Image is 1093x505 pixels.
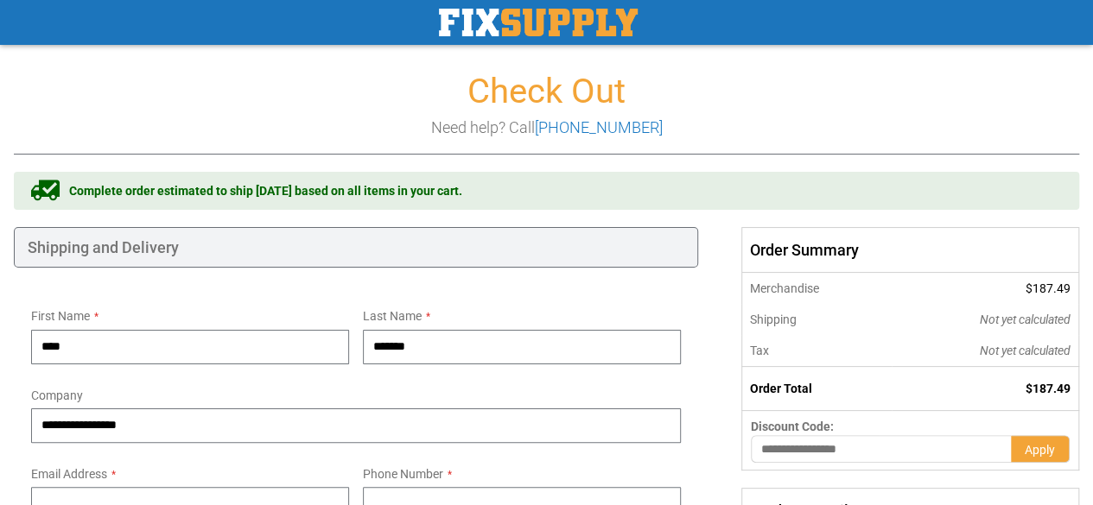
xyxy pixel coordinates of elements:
span: Email Address [31,467,107,481]
a: [PHONE_NUMBER] [535,118,663,136]
span: Last Name [363,309,422,323]
a: store logo [439,9,638,36]
strong: Order Total [750,382,812,395]
span: Apply [1025,443,1055,457]
h3: Need help? Call [14,119,1079,136]
th: Merchandise [742,273,892,304]
img: Fix Industrial Supply [439,9,638,36]
span: Phone Number [363,467,443,481]
span: First Name [31,309,90,323]
span: Complete order estimated to ship [DATE] based on all items in your cart. [69,182,462,199]
span: Not yet calculated [980,344,1071,357]
span: Company [31,388,83,402]
span: Order Summary [741,227,1079,274]
span: Not yet calculated [980,312,1071,326]
span: Discount Code: [751,420,834,433]
button: Apply [1011,435,1070,463]
th: Tax [742,335,892,367]
div: Shipping and Delivery [14,227,698,268]
span: $187.49 [1026,281,1071,295]
span: $187.49 [1026,382,1071,395]
span: Shipping [750,312,797,326]
h1: Check Out [14,73,1079,110]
